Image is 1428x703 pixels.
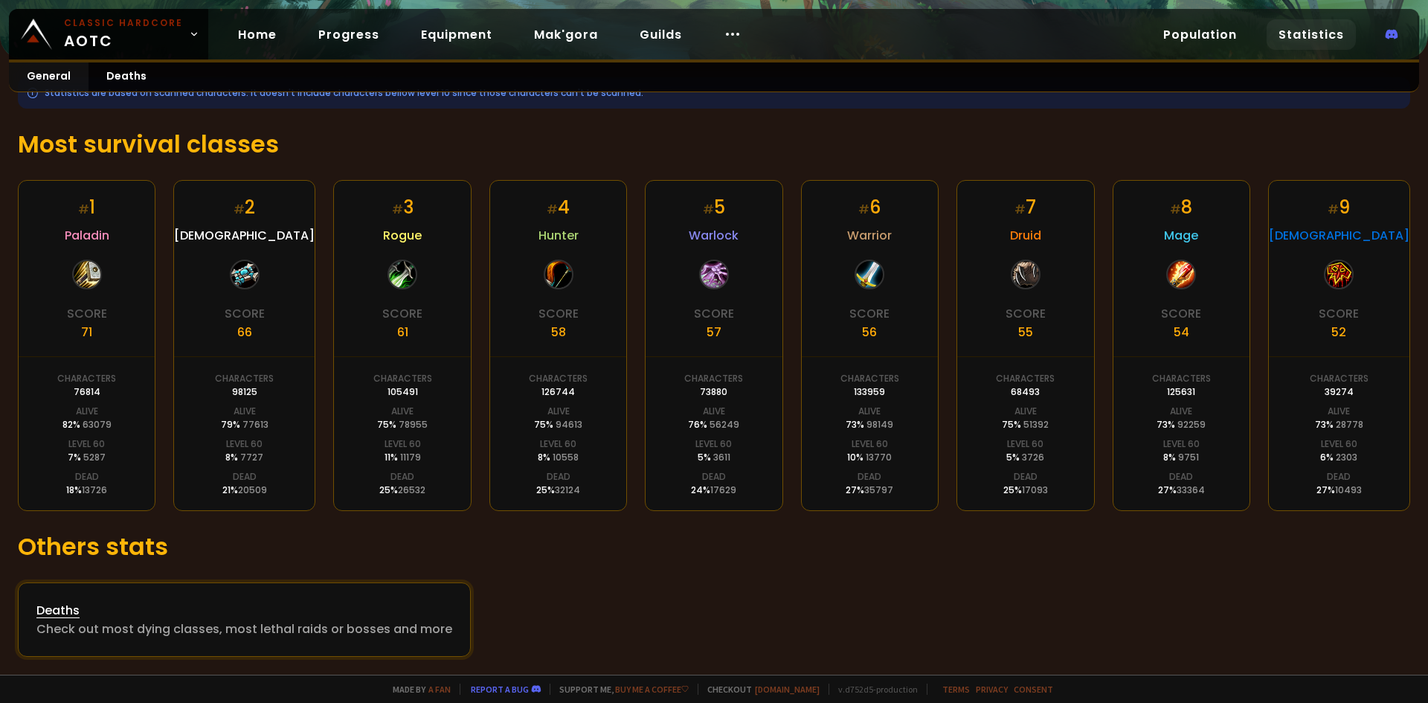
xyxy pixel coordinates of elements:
div: 4 [547,194,570,220]
div: Characters [684,372,743,385]
div: Level 60 [852,437,888,451]
div: 18 % [66,484,107,497]
div: 61 [397,323,408,341]
div: Alive [547,405,570,418]
div: Dead [1014,470,1038,484]
div: 125631 [1167,385,1195,399]
span: 10558 [553,451,579,463]
div: 9 [1328,194,1350,220]
div: Level 60 [695,437,732,451]
div: Characters [996,372,1055,385]
div: Characters [215,372,274,385]
div: 68493 [1011,385,1040,399]
div: 8 % [1163,451,1199,464]
a: Terms [942,684,970,695]
span: 7727 [240,451,263,463]
small: # [392,201,403,218]
span: 13726 [82,484,107,496]
h1: Others stats [18,529,1410,565]
span: 78955 [399,418,428,431]
div: Level 60 [385,437,421,451]
div: Dead [390,470,414,484]
div: 7 % [68,451,106,464]
div: 27 % [1158,484,1205,497]
div: 27 % [846,484,893,497]
a: Consent [1014,684,1053,695]
div: 126744 [541,385,575,399]
a: Guilds [628,19,694,50]
div: Check out most dying classes, most lethal raids or bosses and more [36,620,452,638]
span: 5287 [83,451,106,463]
span: Hunter [538,226,579,245]
div: 73 % [1315,418,1363,431]
a: Privacy [976,684,1008,695]
div: 8 % [225,451,263,464]
div: Score [1319,304,1359,323]
a: DeathsCheck out most dying classes, most lethal raids or bosses and more [18,582,471,657]
div: Characters [1310,372,1368,385]
span: 51392 [1023,418,1049,431]
span: 9751 [1178,451,1199,463]
a: Mak'gora [522,19,610,50]
a: General [9,62,89,92]
div: 73 % [846,418,893,431]
span: 3726 [1022,451,1044,463]
div: 75 % [1002,418,1049,431]
h1: Most survival classes [18,126,1410,162]
small: # [547,201,558,218]
small: # [78,201,89,218]
div: 79 % [221,418,268,431]
div: Alive [858,405,881,418]
div: Characters [840,372,899,385]
div: 52 [1331,323,1346,341]
div: 76814 [74,385,100,399]
div: 25 % [536,484,580,497]
div: 57 [707,323,721,341]
span: Support me, [550,684,689,695]
div: Alive [1014,405,1037,418]
span: 98149 [866,418,893,431]
div: 5 % [698,451,730,464]
div: Alive [703,405,725,418]
div: Characters [373,372,432,385]
span: Warlock [689,226,739,245]
div: 58 [551,323,566,341]
div: 98125 [232,385,257,399]
div: 8 [1170,194,1192,220]
div: 1 [78,194,95,220]
div: Dead [547,470,570,484]
small: # [1014,201,1026,218]
span: 28778 [1336,418,1363,431]
a: a fan [428,684,451,695]
a: Report a bug [471,684,529,695]
div: Dead [858,470,881,484]
div: Characters [1152,372,1211,385]
div: 25 % [379,484,425,497]
div: 21 % [222,484,267,497]
div: Dead [233,470,257,484]
span: 17629 [710,484,736,496]
div: 82 % [62,418,112,431]
div: Level 60 [1163,437,1200,451]
small: # [703,201,714,218]
span: 94613 [556,418,582,431]
span: Rogue [383,226,422,245]
div: Dead [75,470,99,484]
div: 54 [1174,323,1189,341]
div: Deaths [36,601,452,620]
div: Alive [391,405,414,418]
div: Score [382,304,422,323]
small: # [858,201,869,218]
span: 20509 [238,484,267,496]
div: Level 60 [540,437,576,451]
div: Score [1161,304,1201,323]
div: 2 [234,194,255,220]
div: Level 60 [226,437,263,451]
span: v. d752d5 - production [829,684,918,695]
a: Deaths [89,62,164,92]
div: 6 % [1320,451,1357,464]
div: Characters [57,372,116,385]
div: Dead [1169,470,1193,484]
div: Score [694,304,734,323]
div: Score [225,304,265,323]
